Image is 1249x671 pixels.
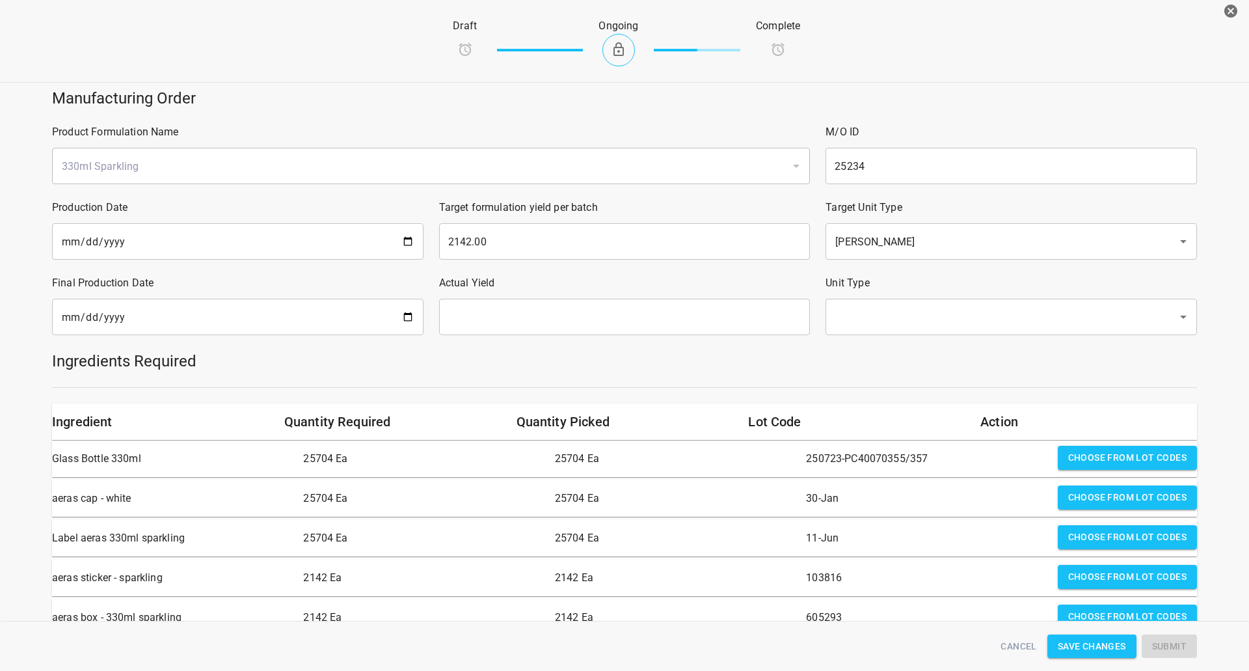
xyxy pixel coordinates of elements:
[52,351,1197,372] h5: Ingredients Required
[1058,638,1126,655] span: Save Changes
[806,605,1047,631] p: 605293
[52,275,423,291] p: Final Production Date
[1068,529,1187,545] span: Choose from lot codes
[826,124,1197,140] p: M/O ID
[756,18,800,34] p: Complete
[52,525,293,551] p: Label aeras 330ml sparkling
[806,446,1047,472] p: 250723-PC40070355/357
[555,486,796,512] p: 25704 Ea
[598,18,638,34] p: Ongoing
[1058,565,1197,589] button: Choose from lot codes
[303,565,544,591] p: 2142 Ea
[555,446,796,472] p: 25704 Ea
[806,565,1047,591] p: 103816
[52,200,423,215] p: Production Date
[303,525,544,551] p: 25704 Ea
[980,411,1197,432] h6: Action
[52,486,293,512] p: aeras cap - white
[555,605,796,631] p: 2142 Ea
[748,411,965,432] h6: Lot Code
[1174,308,1192,326] button: Open
[1174,232,1192,251] button: Open
[806,525,1047,551] p: 11-Jun
[1058,486,1197,510] button: Choose from lot codes
[303,446,544,472] p: 25704 Ea
[1068,489,1187,506] span: Choose from lot codes
[995,635,1041,659] button: Cancel
[303,605,544,631] p: 2142 Ea
[1001,638,1036,655] span: Cancel
[1068,609,1187,625] span: Choose from lot codes
[1047,635,1136,659] button: Save Changes
[439,275,811,291] p: Actual Yield
[517,411,733,432] h6: Quantity Picked
[449,18,481,34] p: Draft
[1058,525,1197,549] button: Choose from lot codes
[284,411,501,432] h6: Quantity Required
[52,446,293,472] p: Glass Bottle 330ml
[52,124,810,140] p: Product Formulation Name
[52,411,269,432] h6: Ingredient
[555,565,796,591] p: 2142 Ea
[52,88,1197,109] h5: Manufacturing Order
[52,605,293,631] p: aeras box - 330ml sparkling
[806,486,1047,512] p: 30-Jan
[303,486,544,512] p: 25704 Ea
[826,200,1197,215] p: Target Unit Type
[1068,569,1187,585] span: Choose from lot codes
[555,525,796,551] p: 25704 Ea
[52,565,293,591] p: aeras sticker - sparkling
[1058,446,1197,470] button: Choose from lot codes
[1068,450,1187,466] span: Choose from lot codes
[826,275,1197,291] p: Unit Type
[1058,605,1197,629] button: Choose from lot codes
[439,200,811,215] p: Target formulation yield per batch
